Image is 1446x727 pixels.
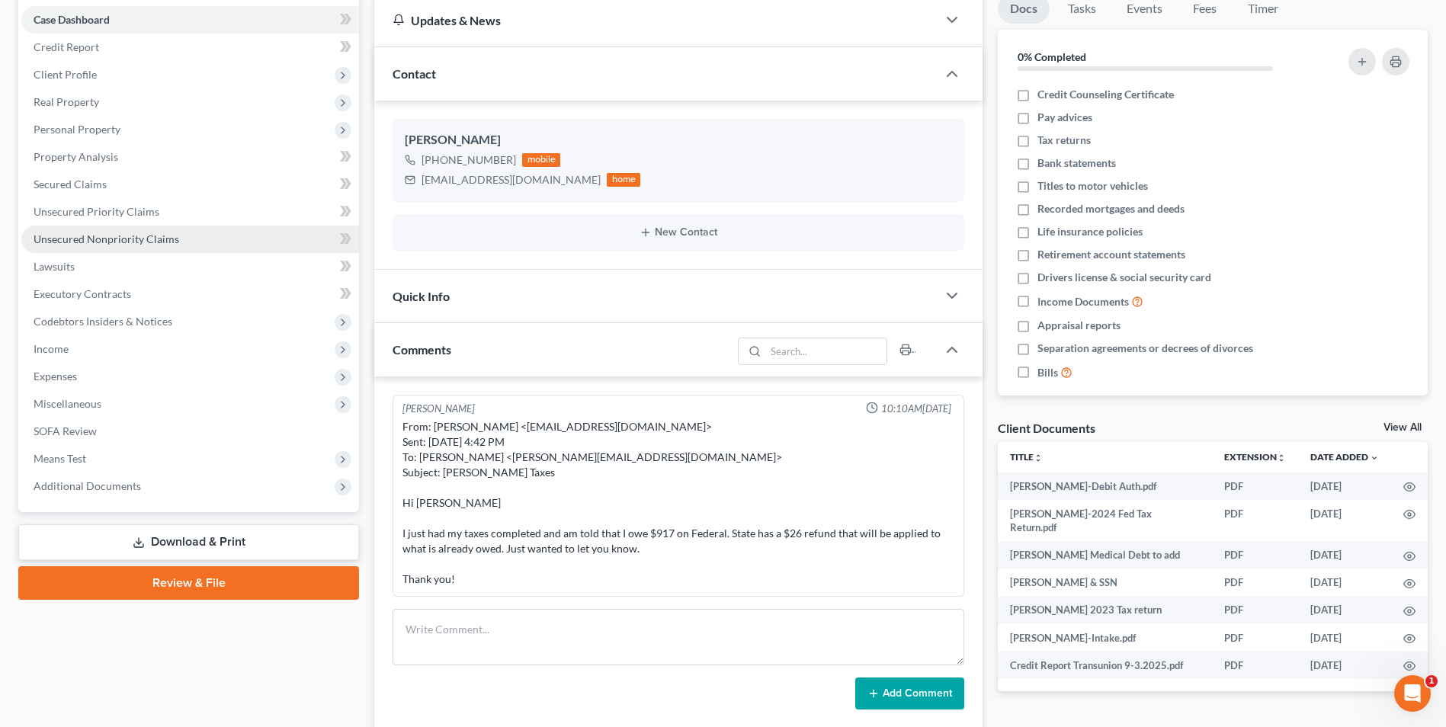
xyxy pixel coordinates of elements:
[1212,500,1298,542] td: PDF
[422,152,516,168] div: [PHONE_NUMBER]
[1037,178,1148,194] span: Titles to motor vehicles
[393,342,451,357] span: Comments
[34,40,99,53] span: Credit Report
[1212,624,1298,652] td: PDF
[34,342,69,355] span: Income
[998,652,1212,679] td: Credit Report Transunion 9-3.2025.pdf
[1310,451,1379,463] a: Date Added expand_more
[34,178,107,191] span: Secured Claims
[1037,155,1116,171] span: Bank statements
[34,232,179,245] span: Unsecured Nonpriority Claims
[402,419,954,587] div: From: [PERSON_NAME] <[EMAIL_ADDRESS][DOMAIN_NAME]> Sent: [DATE] 4:42 PM To: [PERSON_NAME] <[PERSO...
[21,280,359,308] a: Executory Contracts
[34,370,77,383] span: Expenses
[1383,422,1422,433] a: View All
[1298,652,1391,679] td: [DATE]
[998,569,1212,597] td: [PERSON_NAME] & SSN
[1277,453,1286,463] i: unfold_more
[34,13,110,26] span: Case Dashboard
[998,472,1212,500] td: [PERSON_NAME]-Debit Auth.pdf
[1037,318,1121,333] span: Appraisal reports
[21,253,359,280] a: Lawsuits
[998,624,1212,652] td: [PERSON_NAME]-Intake.pdf
[1037,365,1058,380] span: Bills
[21,171,359,198] a: Secured Claims
[1212,569,1298,597] td: PDF
[1370,453,1379,463] i: expand_more
[998,597,1212,624] td: [PERSON_NAME] 2023 Tax return
[1212,472,1298,500] td: PDF
[21,226,359,253] a: Unsecured Nonpriority Claims
[34,123,120,136] span: Personal Property
[1212,542,1298,569] td: PDF
[1037,87,1174,102] span: Credit Counseling Certificate
[21,198,359,226] a: Unsecured Priority Claims
[881,402,951,416] span: 10:10AM[DATE]
[1212,597,1298,624] td: PDF
[765,338,887,364] input: Search...
[21,34,359,61] a: Credit Report
[21,418,359,445] a: SOFA Review
[1212,652,1298,679] td: PDF
[998,542,1212,569] td: [PERSON_NAME] Medical Debt to add
[1037,247,1185,262] span: Retirement account statements
[34,315,172,328] span: Codebtors Insiders & Notices
[998,420,1095,436] div: Client Documents
[998,500,1212,542] td: [PERSON_NAME]-2024 Fed Tax Return.pdf
[393,12,919,28] div: Updates & News
[1037,110,1092,125] span: Pay advices
[1037,270,1211,285] span: Drivers license & social security card
[34,452,86,465] span: Means Test
[1298,500,1391,542] td: [DATE]
[855,677,964,709] button: Add Comment
[34,205,159,218] span: Unsecured Priority Claims
[1298,542,1391,569] td: [DATE]
[393,289,450,303] span: Quick Info
[405,131,952,149] div: [PERSON_NAME]
[393,66,436,81] span: Contact
[34,424,97,437] span: SOFA Review
[1298,472,1391,500] td: [DATE]
[522,153,560,167] div: mobile
[405,226,952,239] button: New Contact
[1037,224,1143,239] span: Life insurance policies
[1425,675,1438,687] span: 1
[34,260,75,273] span: Lawsuits
[18,566,359,600] a: Review & File
[1037,341,1253,356] span: Separation agreements or decrees of divorces
[18,524,359,560] a: Download & Print
[1034,453,1043,463] i: unfold_more
[1298,569,1391,597] td: [DATE]
[1037,294,1129,309] span: Income Documents
[1037,201,1185,216] span: Recorded mortgages and deeds
[34,397,101,410] span: Miscellaneous
[1298,597,1391,624] td: [DATE]
[34,95,99,108] span: Real Property
[21,6,359,34] a: Case Dashboard
[34,150,118,163] span: Property Analysis
[1037,133,1091,148] span: Tax returns
[1298,624,1391,652] td: [DATE]
[21,143,359,171] a: Property Analysis
[34,68,97,81] span: Client Profile
[1018,50,1086,63] strong: 0% Completed
[34,479,141,492] span: Additional Documents
[1010,451,1043,463] a: Titleunfold_more
[1224,451,1286,463] a: Extensionunfold_more
[34,287,131,300] span: Executory Contracts
[422,172,601,187] div: [EMAIL_ADDRESS][DOMAIN_NAME]
[1394,675,1431,712] iframe: Intercom live chat
[402,402,475,416] div: [PERSON_NAME]
[607,173,640,187] div: home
